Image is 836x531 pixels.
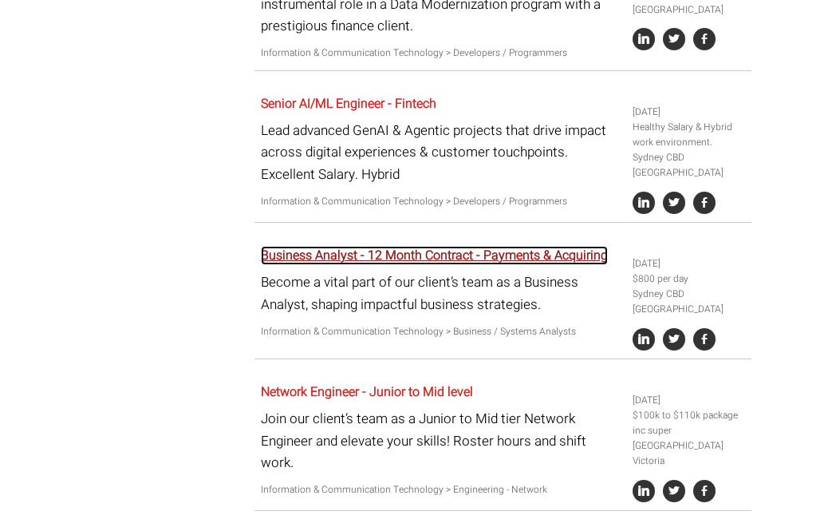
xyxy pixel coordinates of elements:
[633,271,745,287] li: $800 per day
[633,120,745,150] li: Healthy Salary & Hybrid work environment.
[633,287,745,317] li: Sydney CBD [GEOGRAPHIC_DATA]
[261,324,621,339] p: Information & Communication Technology > Business / Systems Analysts
[633,408,745,438] li: $100k to $110k package inc super
[633,438,745,469] li: [GEOGRAPHIC_DATA] Victoria
[633,393,745,408] li: [DATE]
[633,105,745,120] li: [DATE]
[261,246,608,265] a: Business Analyst - 12 Month Contract - Payments & Acquiring
[261,94,436,113] a: Senior AI/ML Engineer - Fintech
[261,120,621,185] p: Lead advanced GenAI & Agentic projects that drive impact across digital experiences & customer to...
[633,256,745,271] li: [DATE]
[261,482,621,497] p: Information & Communication Technology > Engineering - Network
[633,150,745,180] li: Sydney CBD [GEOGRAPHIC_DATA]
[261,194,621,209] p: Information & Communication Technology > Developers / Programmers
[261,46,621,61] p: Information & Communication Technology > Developers / Programmers
[261,382,473,402] a: Network Engineer - Junior to Mid level
[261,271,621,315] p: Become a vital part of our client’s team as a Business Analyst, shaping impactful business strate...
[261,408,621,474] p: Join our client’s team as a Junior to Mid tier Network Engineer and elevate your skills! Roster h...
